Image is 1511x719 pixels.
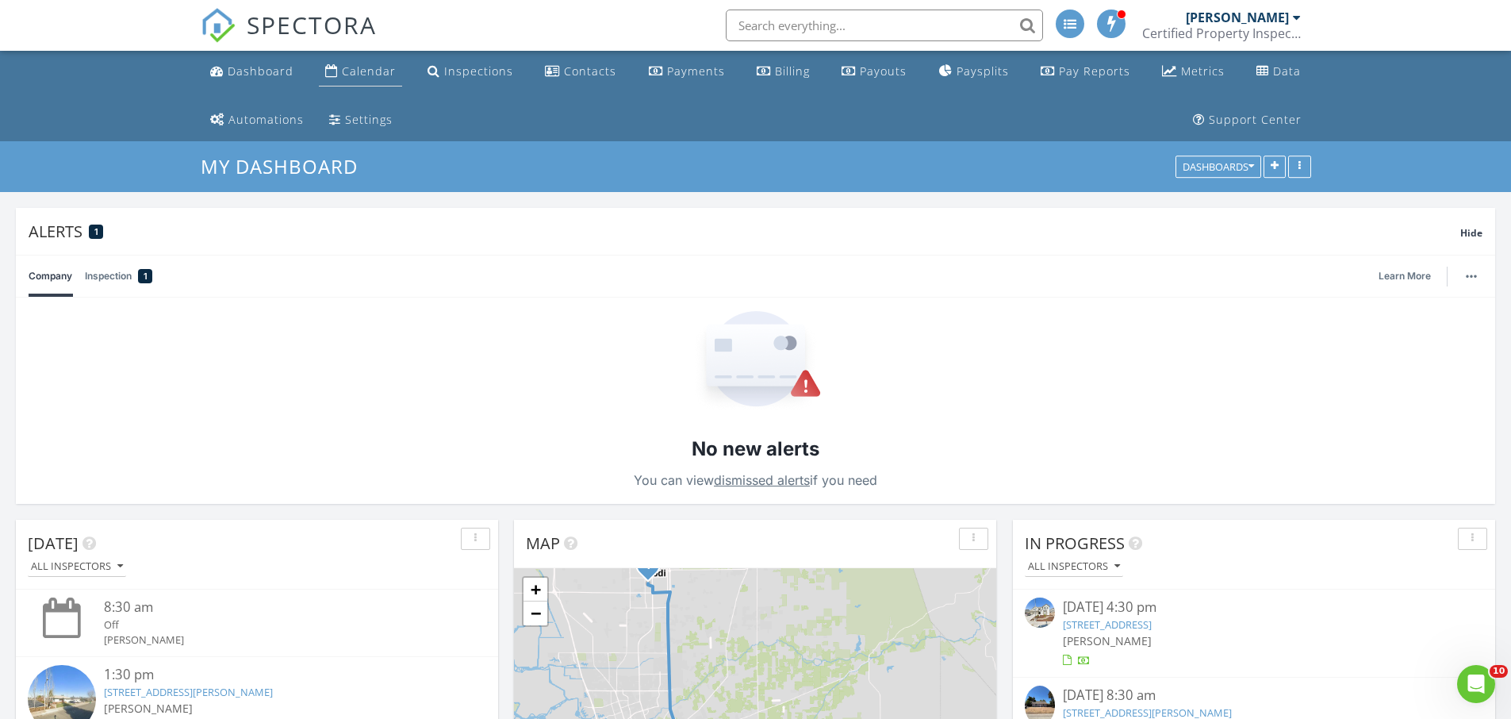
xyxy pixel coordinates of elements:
a: [STREET_ADDRESS][PERSON_NAME] [104,685,273,699]
a: Metrics [1156,57,1231,87]
span: 1 [94,226,98,237]
span: [PERSON_NAME] [104,701,193,716]
div: Pay Reports [1059,63,1130,79]
div: Billing [775,63,810,79]
a: Payouts [835,57,913,87]
button: All Inspectors [28,556,126,578]
a: My Dashboard [201,153,371,179]
span: Hide [1460,226,1482,240]
a: Data [1250,57,1307,87]
a: Inspections [421,57,520,87]
span: [PERSON_NAME] [1063,633,1152,648]
div: All Inspectors [1028,561,1120,572]
div: [DATE] 8:30 am [1063,686,1445,706]
span: 1 [144,268,148,284]
span: In Progress [1025,533,1125,554]
a: Payments [642,57,731,87]
div: Metrics [1181,63,1225,79]
span: [DATE] [28,533,79,554]
div: [DATE] 4:30 pm [1063,598,1445,617]
button: All Inspectors [1025,556,1123,578]
a: Zoom out [523,602,547,625]
div: Dashboards [1183,162,1254,173]
i: 1 [645,560,651,571]
div: Contacts [564,63,616,79]
img: streetview [1025,598,1055,628]
h2: No new alerts [692,436,819,463]
a: Dashboard [204,57,300,87]
a: Automations (Advanced) [204,106,310,135]
div: Payouts [860,63,907,79]
a: [STREET_ADDRESS] [1063,617,1152,632]
div: Calendar [342,63,396,79]
a: Inspection [85,256,152,297]
p: You can view if you need [634,469,877,491]
div: Certified Property Inspections, Inc [1142,25,1301,41]
a: Calendar [319,57,402,87]
a: Contacts [539,57,623,87]
a: Pay Reports [1034,57,1137,87]
a: Billing [750,57,816,87]
span: 10 [1490,665,1508,678]
a: Zoom in [523,578,547,602]
div: All Inspectors [31,561,123,572]
a: [DATE] 4:30 pm [STREET_ADDRESS] [PERSON_NAME] [1025,598,1483,668]
div: Settings [345,112,393,127]
div: Paysplits [957,63,1009,79]
a: Company [29,256,72,297]
div: Data [1273,63,1301,79]
img: Empty State [690,311,822,410]
iframe: Intercom live chat [1457,665,1495,703]
div: Off [104,617,448,632]
a: Learn More [1379,268,1440,284]
a: Support Center [1187,106,1308,135]
a: dismissed alerts [714,472,810,488]
div: Inspections [444,63,513,79]
span: SPECTORA [247,8,377,41]
a: SPECTORA [201,21,377,55]
div: Automations [228,112,304,127]
div: [PERSON_NAME] [1186,10,1289,25]
div: 937 Sylvia Dr, Lodi, CA 95240 [648,564,658,574]
div: Dashboard [228,63,293,79]
div: Payments [667,63,725,79]
img: ellipsis-632cfdd7c38ec3a7d453.svg [1466,275,1477,278]
a: Settings [323,106,399,135]
img: The Best Home Inspection Software - Spectora [201,8,236,43]
span: Map [526,533,560,554]
a: Paysplits [933,57,1015,87]
input: Search everything... [726,10,1043,41]
div: 1:30 pm [104,665,448,685]
div: [PERSON_NAME] [104,632,448,648]
button: Dashboards [1175,156,1261,179]
div: Alerts [29,221,1460,242]
div: 8:30 am [104,598,448,617]
div: Support Center [1209,112,1302,127]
